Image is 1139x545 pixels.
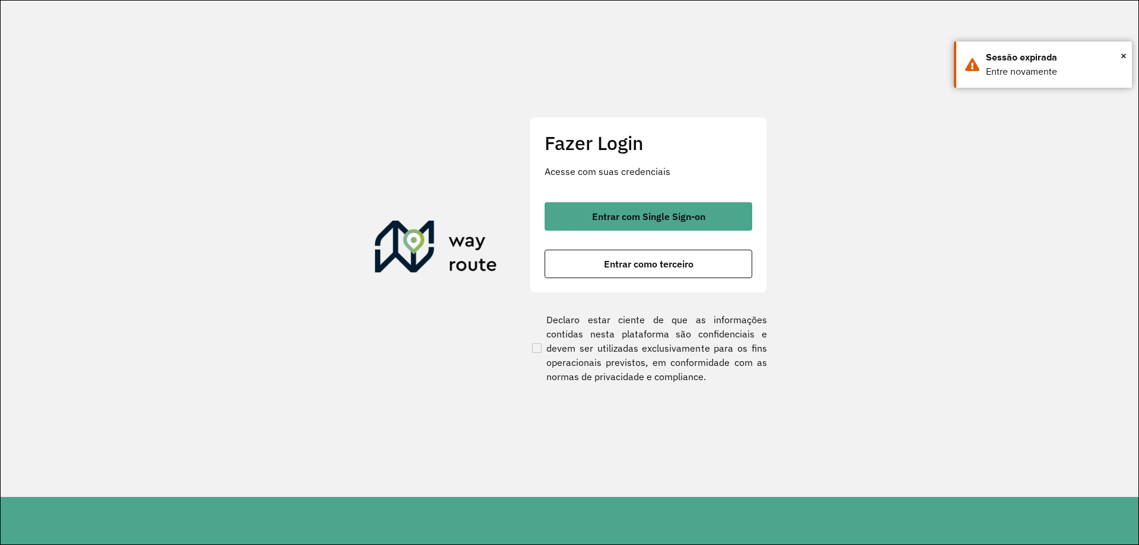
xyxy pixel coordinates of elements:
span: Entrar como terceiro [604,259,693,269]
div: Entre novamente [986,65,1123,79]
button: Close [1121,47,1127,65]
div: Sessão expirada [986,50,1123,65]
h2: Fazer Login [545,132,752,154]
span: Entrar com Single Sign-on [592,212,705,221]
button: button [545,202,752,231]
span: × [1121,47,1127,65]
p: Acesse com suas credenciais [545,164,752,179]
label: Declaro estar ciente de que as informações contidas nesta plataforma são confidenciais e devem se... [530,313,767,384]
button: button [545,250,752,278]
img: Roteirizador AmbevTech [375,221,497,278]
